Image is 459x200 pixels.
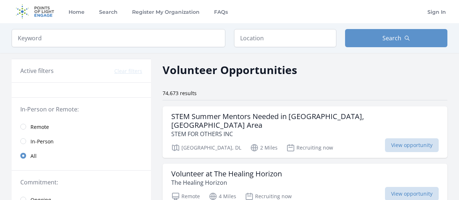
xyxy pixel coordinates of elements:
[171,170,282,178] h3: Volunteer at The Healing Horizon
[30,138,54,145] span: In-Person
[12,29,225,47] input: Keyword
[163,62,297,78] h2: Volunteer Opportunities
[250,143,278,152] p: 2 Miles
[163,90,197,97] span: 74,673 results
[171,178,282,187] p: The Healing Horizon
[20,105,142,114] legend: In-Person or Remote:
[163,106,447,158] a: STEM Summer Mentors Needed in [GEOGRAPHIC_DATA], [GEOGRAPHIC_DATA] Area STEM FOR OTHERS INC [GEOG...
[30,152,37,160] span: All
[30,123,49,131] span: Remote
[171,112,439,130] h3: STEM Summer Mentors Needed in [GEOGRAPHIC_DATA], [GEOGRAPHIC_DATA] Area
[20,178,142,187] legend: Commitment:
[382,34,401,42] span: Search
[345,29,447,47] button: Search
[286,143,333,152] p: Recruiting now
[12,119,151,134] a: Remote
[234,29,336,47] input: Location
[12,148,151,163] a: All
[385,138,439,152] span: View opportunity
[171,130,439,138] p: STEM FOR OTHERS INC
[12,134,151,148] a: In-Person
[114,68,142,75] button: Clear filters
[20,66,54,75] h3: Active filters
[171,143,241,152] p: [GEOGRAPHIC_DATA], DL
